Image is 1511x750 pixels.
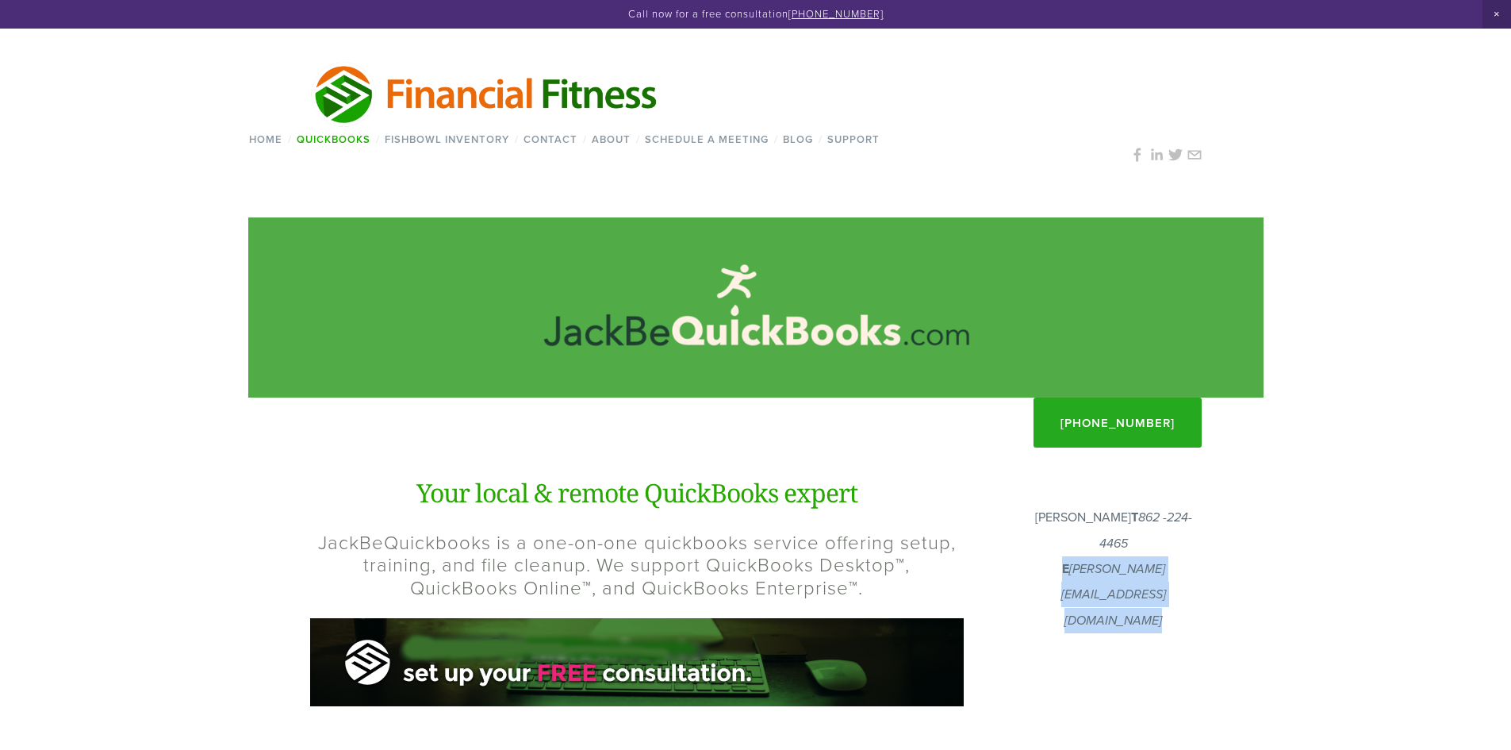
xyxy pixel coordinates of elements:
[1061,562,1166,629] em: [PERSON_NAME][EMAIL_ADDRESS][DOMAIN_NAME]
[819,132,823,147] span: /
[288,132,292,147] span: /
[310,60,661,128] img: Financial Fitness Consulting
[1099,510,1192,551] em: 862 -224-4465
[636,132,640,147] span: /
[583,132,587,147] span: /
[519,128,583,151] a: Contact
[310,531,964,599] h2: JackBeQuickbooks is a one-on-one quickbooks service offering setup, training, and file cleanup. W...
[515,132,519,147] span: /
[310,618,964,706] img: Free+Consultation+Banner.png
[778,128,819,151] a: Blog
[587,128,636,151] a: About
[1026,505,1202,633] p: [PERSON_NAME]
[774,132,778,147] span: /
[310,474,964,512] h1: Your local & remote QuickBooks expert
[640,128,774,151] a: Schedule a Meeting
[310,288,1202,327] h1: JackBeQuickBooks™ Services
[376,132,380,147] span: /
[1062,560,1069,578] strong: E
[1034,398,1202,448] a: [PHONE_NUMBER]
[31,8,1480,21] p: Call now for a free consultation
[244,128,288,151] a: Home
[823,128,885,151] a: Support
[788,6,884,21] a: [PHONE_NUMBER]
[380,128,515,151] a: Fishbowl Inventory
[1131,508,1138,526] strong: T
[292,128,376,151] a: QuickBooks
